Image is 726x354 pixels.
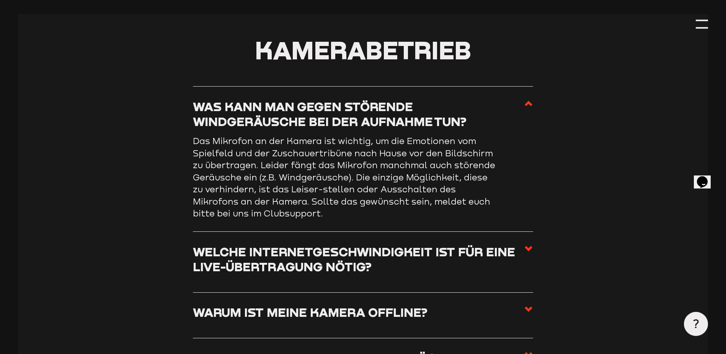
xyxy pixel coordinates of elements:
span: Kamerabetrieb [255,35,471,65]
iframe: chat widget [694,166,718,188]
h3: Was kann man gegen störende Windgeräusche bei der Aufnahme tun? [193,99,524,129]
h3: Warum ist meine Kamera offline? [193,305,427,320]
h3: Welche Internetgeschwindigkeit ist für eine Live-Übertragung nötig? [193,244,524,274]
p: Das Mikrofon an der Kamera ist wichtig, um die Emotionen vom Spielfeld und der Zuschauertribüne n... [193,135,499,219]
